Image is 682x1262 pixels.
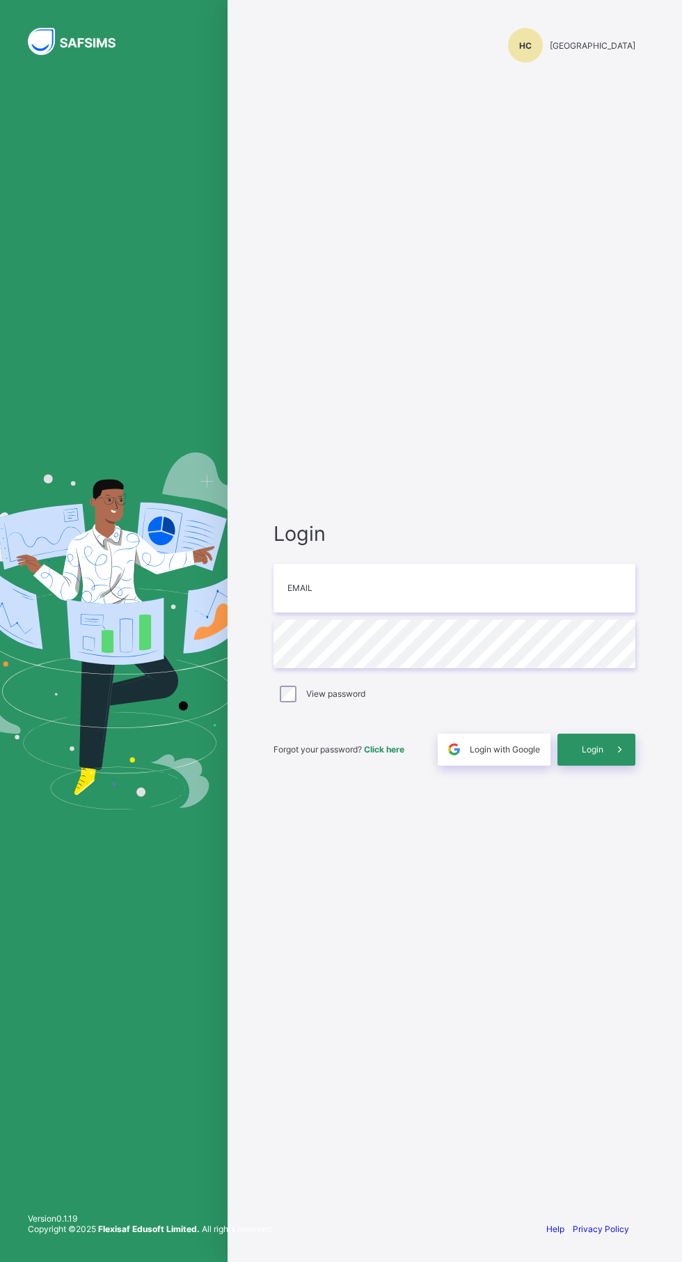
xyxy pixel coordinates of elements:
span: Forgot your password? [273,744,404,755]
span: Copyright © 2025 All rights reserved. [28,1224,273,1234]
span: HC [519,40,532,51]
img: google.396cfc9801f0270233282035f929180a.svg [446,741,462,757]
span: [GEOGRAPHIC_DATA] [550,40,635,51]
a: Privacy Policy [573,1224,629,1234]
label: View password [306,688,365,699]
a: Help [546,1224,564,1234]
span: Login [582,744,603,755]
a: Click here [364,744,404,755]
span: Version 0.1.19 [28,1213,273,1224]
strong: Flexisaf Edusoft Limited. [98,1224,200,1234]
img: SAFSIMS Logo [28,28,132,55]
span: Login [273,521,635,546]
span: Login with Google [470,744,540,755]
